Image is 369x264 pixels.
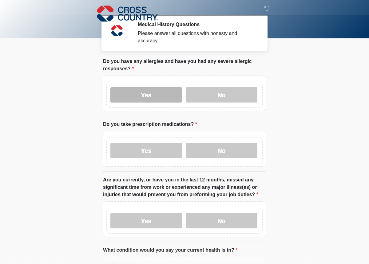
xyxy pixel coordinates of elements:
[108,21,126,40] img: Agent Avatar
[97,5,158,22] img: Cross Country Logo
[186,87,257,103] label: No
[103,176,266,198] label: Are you currently, or have you in the last 12 months, missed any significant time from work or ex...
[186,213,257,228] label: No
[110,87,182,103] label: Yes
[138,30,257,45] div: Please answer all questions with honesty and accuracy.
[103,247,237,254] label: What condition would you say your current health is in?
[186,143,257,158] label: No
[110,213,182,228] label: Yes
[103,121,197,128] label: Do you take prescription medications?
[103,58,266,72] label: Do you have any allergies and have you had any severe allergic responses?
[110,143,182,158] label: Yes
